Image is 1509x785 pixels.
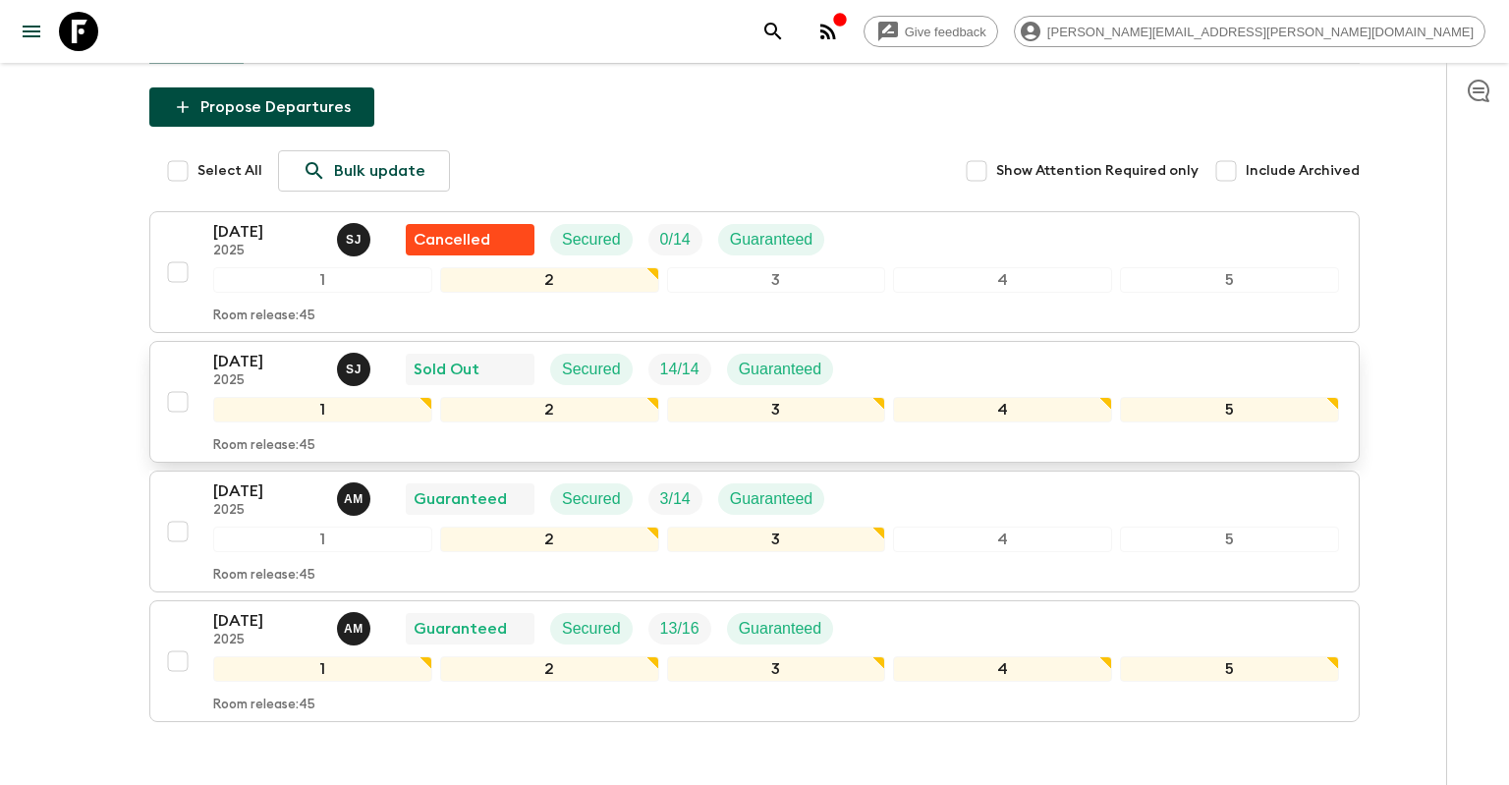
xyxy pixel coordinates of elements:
p: Sold Out [414,358,479,381]
span: Select All [197,161,262,181]
div: 5 [1120,656,1339,682]
button: search adventures [754,12,793,51]
div: 2 [440,656,659,682]
div: Secured [550,354,633,385]
div: 3 [667,267,886,293]
p: S J [346,232,362,248]
div: [PERSON_NAME][EMAIL_ADDRESS][PERSON_NAME][DOMAIN_NAME] [1014,16,1485,47]
p: Secured [562,358,621,381]
div: 3 [667,397,886,422]
p: Room release: 45 [213,438,315,454]
p: Bulk update [334,159,425,183]
a: Bulk update [278,150,450,192]
p: Guaranteed [739,617,822,641]
div: Trip Fill [648,354,711,385]
div: Trip Fill [648,224,702,255]
p: Cancelled [414,228,490,252]
button: [DATE]2025Sónia JustoSold OutSecuredTrip FillGuaranteed12345Room release:45 [149,341,1360,463]
button: [DATE]2025Ana Margarida MouraGuaranteedSecuredTrip FillGuaranteed12345Room release:45 [149,471,1360,592]
div: 5 [1120,397,1339,422]
p: Secured [562,228,621,252]
p: Guaranteed [414,617,507,641]
div: 4 [893,527,1112,552]
p: [DATE] [213,350,321,373]
p: Guaranteed [730,228,813,252]
p: Guaranteed [730,487,813,511]
p: Room release: 45 [213,698,315,713]
div: 5 [1120,267,1339,293]
div: 1 [213,397,432,422]
span: Show Attention Required only [996,161,1199,181]
span: Include Archived [1246,161,1360,181]
div: 2 [440,267,659,293]
div: 3 [667,527,886,552]
div: 1 [213,527,432,552]
p: A M [344,491,363,507]
div: 1 [213,267,432,293]
div: 2 [440,527,659,552]
span: Ana Margarida Moura [337,488,374,504]
button: SJ [337,223,374,256]
p: Secured [562,617,621,641]
button: [DATE]2025Sónia JustoFlash Pack cancellationSecuredTrip FillGuaranteed12345Room release:45 [149,211,1360,333]
p: 3 / 14 [660,487,691,511]
button: Propose Departures [149,87,374,127]
p: 2025 [213,503,321,519]
p: [DATE] [213,479,321,503]
span: Sónia Justo [337,229,374,245]
button: AM [337,612,374,645]
p: Room release: 45 [213,568,315,584]
span: Give feedback [894,25,997,39]
div: 1 [213,656,432,682]
button: SJ [337,353,374,386]
p: Secured [562,487,621,511]
p: [DATE] [213,609,321,633]
div: Secured [550,613,633,645]
div: 4 [893,397,1112,422]
div: 2 [440,397,659,422]
span: [PERSON_NAME][EMAIL_ADDRESS][PERSON_NAME][DOMAIN_NAME] [1036,25,1484,39]
p: 2025 [213,633,321,648]
p: 0 / 14 [660,228,691,252]
div: 4 [893,267,1112,293]
div: Trip Fill [648,483,702,515]
p: 14 / 14 [660,358,699,381]
p: 13 / 16 [660,617,699,641]
span: Sónia Justo [337,359,374,374]
div: Secured [550,224,633,255]
p: A M [344,621,363,637]
div: 3 [667,656,886,682]
p: Room release: 45 [213,308,315,324]
p: [DATE] [213,220,321,244]
div: 4 [893,656,1112,682]
button: [DATE]2025Ana Margarida MouraGuaranteedSecuredTrip FillGuaranteed12345Room release:45 [149,600,1360,722]
p: Guaranteed [414,487,507,511]
p: Guaranteed [739,358,822,381]
p: 2025 [213,244,321,259]
span: Ana Margarida Moura [337,618,374,634]
p: S J [346,362,362,377]
button: AM [337,482,374,516]
button: menu [12,12,51,51]
div: Trip Fill [648,613,711,645]
div: 5 [1120,527,1339,552]
a: Give feedback [864,16,998,47]
div: Flash Pack cancellation [406,224,534,255]
div: Secured [550,483,633,515]
p: 2025 [213,373,321,389]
